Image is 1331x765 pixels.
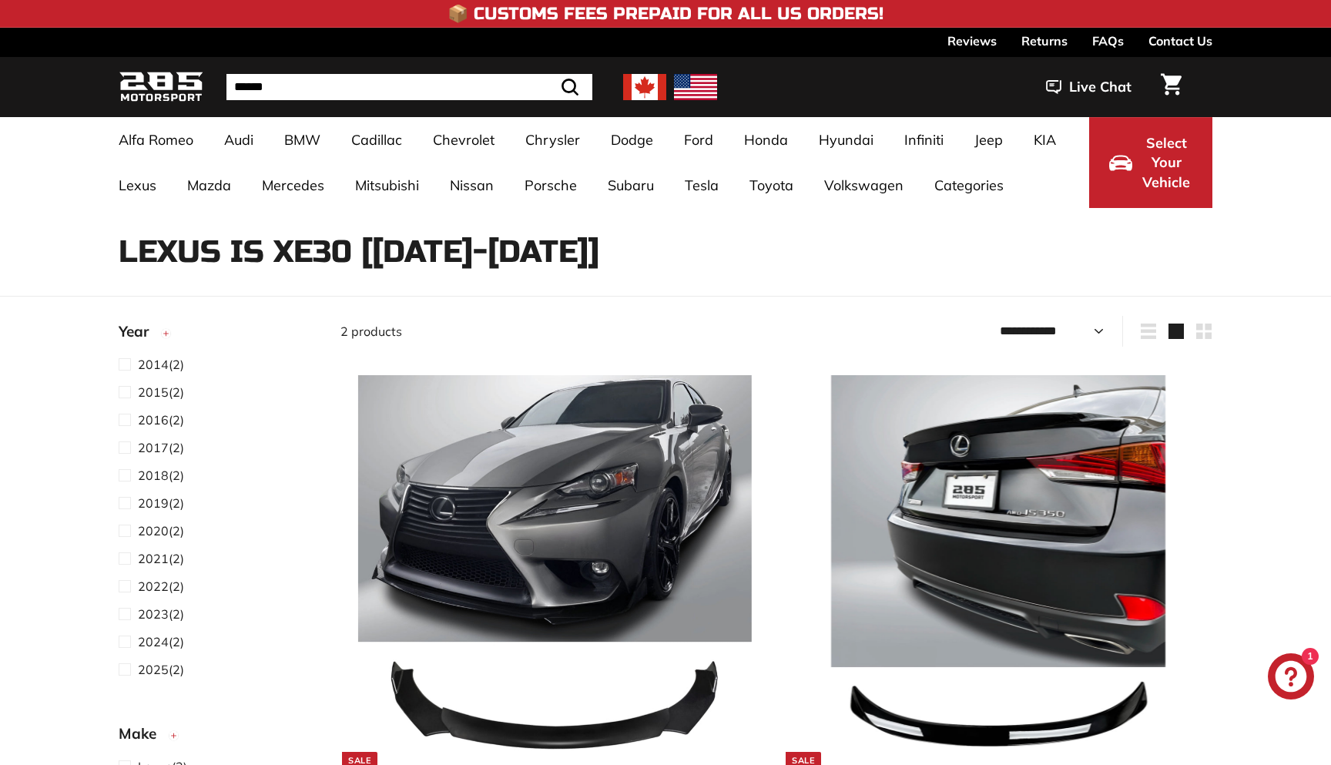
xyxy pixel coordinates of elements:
span: 2018 [138,468,169,483]
span: 2016 [138,412,169,428]
a: Chrysler [510,117,595,163]
span: 2023 [138,606,169,622]
button: Select Your Vehicle [1089,117,1212,208]
a: Honda [729,117,803,163]
span: 2021 [138,551,169,566]
a: Alfa Romeo [103,117,209,163]
span: (2) [138,494,184,512]
span: Live Chat [1069,77,1132,97]
span: 2014 [138,357,169,372]
a: Nissan [434,163,509,208]
span: (2) [138,632,184,651]
span: 2025 [138,662,169,677]
span: (2) [138,577,184,596]
a: Contact Us [1148,28,1212,54]
span: 2015 [138,384,169,400]
a: Tesla [669,163,734,208]
a: Returns [1021,28,1068,54]
button: Live Chat [1026,68,1152,106]
span: Make [119,723,168,745]
h1: Lexus IS XE30 [[DATE]-[DATE]] [119,235,1212,269]
span: (2) [138,411,184,429]
span: 2022 [138,579,169,594]
span: 2020 [138,523,169,539]
span: Year [119,320,160,343]
span: (2) [138,522,184,540]
a: Mitsubishi [340,163,434,208]
div: 2 products [340,322,776,341]
a: BMW [269,117,336,163]
span: Select Your Vehicle [1140,133,1192,193]
h4: 📦 Customs Fees Prepaid for All US Orders! [448,5,883,23]
a: Toyota [734,163,809,208]
inbox-online-store-chat: Shopify online store chat [1263,653,1319,703]
a: Mazda [172,163,246,208]
span: (2) [138,605,184,623]
a: Dodge [595,117,669,163]
button: Make [119,718,316,757]
a: Infiniti [889,117,959,163]
span: (2) [138,355,184,374]
span: (2) [138,438,184,457]
a: Cart [1152,61,1191,113]
a: Categories [919,163,1019,208]
a: Audi [209,117,269,163]
a: Hyundai [803,117,889,163]
a: Lexus [103,163,172,208]
a: Subaru [592,163,669,208]
span: 2024 [138,634,169,649]
a: Volkswagen [809,163,919,208]
span: 2019 [138,495,169,511]
a: Reviews [947,28,997,54]
span: (2) [138,466,184,485]
a: FAQs [1092,28,1124,54]
a: Ford [669,117,729,163]
a: Cadillac [336,117,417,163]
a: KIA [1018,117,1071,163]
span: (2) [138,549,184,568]
a: Mercedes [246,163,340,208]
span: 2017 [138,440,169,455]
span: (2) [138,383,184,401]
input: Search [226,74,592,100]
button: Year [119,316,316,354]
a: Porsche [509,163,592,208]
span: (2) [138,660,184,679]
img: Logo_285_Motorsport_areodynamics_components [119,69,203,106]
a: Jeep [959,117,1018,163]
a: Chevrolet [417,117,510,163]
